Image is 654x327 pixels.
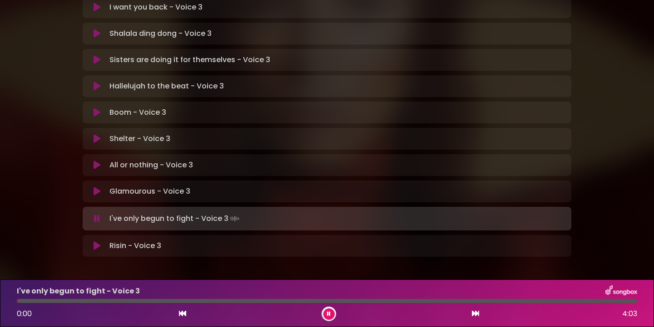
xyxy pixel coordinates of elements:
[109,2,203,13] p: I want you back - Voice 3
[17,286,140,297] p: I've only begun to fight - Voice 3
[109,107,166,118] p: Boom - Voice 3
[109,81,224,92] p: Hallelujah to the beat - Voice 3
[109,212,241,225] p: I've only begun to fight - Voice 3
[109,28,212,39] p: Shalala ding dong - Voice 3
[109,160,193,171] p: All or nothing - Voice 3
[228,212,241,225] img: waveform4.gif
[605,285,637,297] img: songbox-logo-white.png
[109,186,190,197] p: Glamourous - Voice 3
[109,54,270,65] p: Sisters are doing it for themselves - Voice 3
[109,133,170,144] p: Shelter - Voice 3
[109,240,161,251] p: Risin - Voice 3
